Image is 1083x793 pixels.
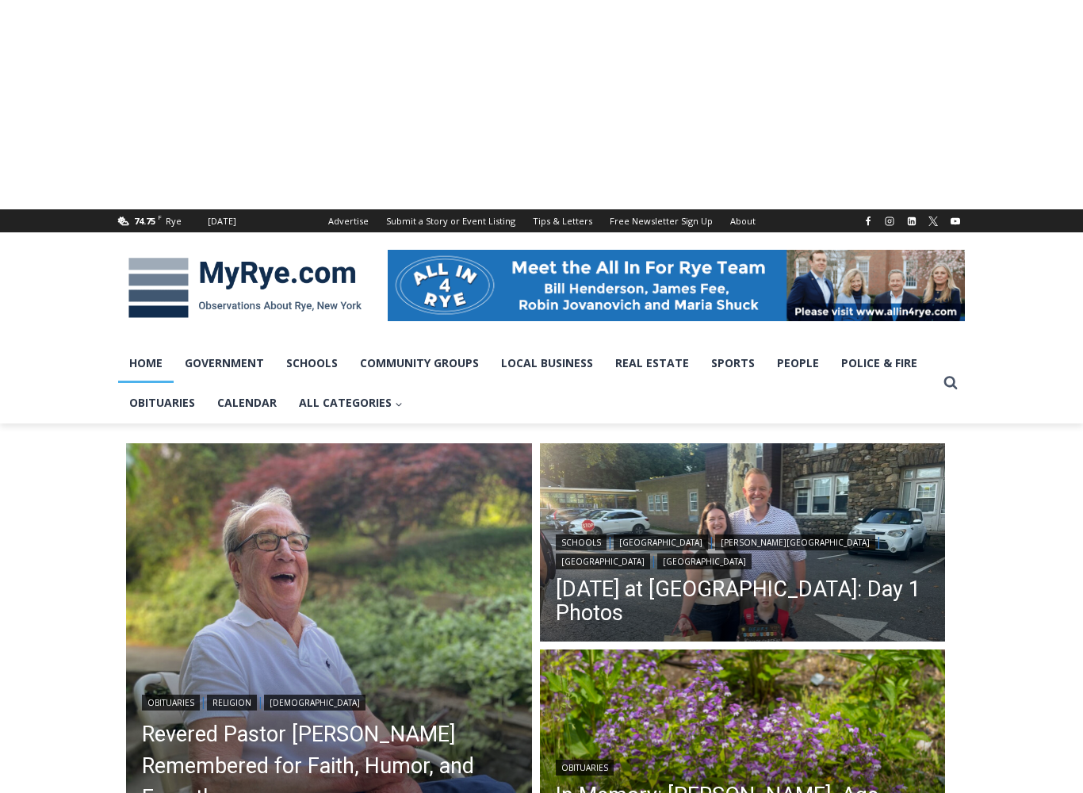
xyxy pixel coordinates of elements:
a: YouTube [946,212,965,231]
div: | | [142,691,516,711]
button: View Search Form [936,369,965,397]
a: Calendar [206,383,288,423]
span: All Categories [299,394,403,412]
a: Community Groups [349,343,490,383]
a: Home [118,343,174,383]
a: Read More First Day of School at Rye City Schools: Day 1 Photos [540,443,946,646]
a: Sports [700,343,766,383]
a: Real Estate [604,343,700,383]
a: [DATE] at [GEOGRAPHIC_DATA]: Day 1 Photos [556,577,930,625]
img: MyRye.com [118,247,372,329]
a: All Categories [288,383,414,423]
a: Advertise [320,209,377,232]
a: Facebook [859,212,878,231]
span: 74.75 [134,215,155,227]
a: Obituaries [118,383,206,423]
a: Tips & Letters [524,209,601,232]
a: [GEOGRAPHIC_DATA] [657,554,752,569]
span: F [158,213,162,221]
a: [DEMOGRAPHIC_DATA] [264,695,365,711]
a: [PERSON_NAME][GEOGRAPHIC_DATA] [715,534,875,550]
div: | | | | [556,531,930,569]
a: Obituaries [142,695,200,711]
a: Police & Fire [830,343,928,383]
a: [GEOGRAPHIC_DATA] [556,554,650,569]
nav: Secondary Navigation [320,209,764,232]
a: Religion [207,695,257,711]
a: Submit a Story or Event Listing [377,209,524,232]
a: Local Business [490,343,604,383]
img: (PHOTO: Henry arrived for his first day of Kindergarten at Midland Elementary School. He likes cu... [540,443,946,646]
a: Schools [556,534,607,550]
img: All in for Rye [388,250,965,321]
a: Linkedin [902,212,921,231]
nav: Primary Navigation [118,343,936,423]
a: X [924,212,943,231]
a: [GEOGRAPHIC_DATA] [614,534,708,550]
div: Rye [166,214,182,228]
a: Schools [275,343,349,383]
a: People [766,343,830,383]
div: [DATE] [208,214,236,228]
a: About [721,209,764,232]
a: Free Newsletter Sign Up [601,209,721,232]
a: Obituaries [556,760,614,776]
a: Instagram [880,212,899,231]
a: Government [174,343,275,383]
